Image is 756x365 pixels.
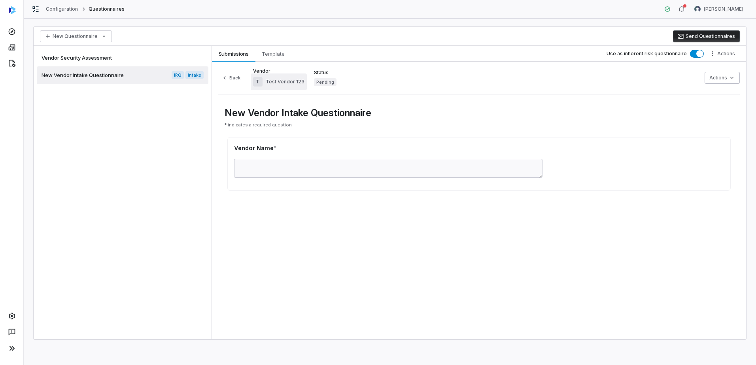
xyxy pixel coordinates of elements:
div: Vendor Name [234,144,724,152]
a: New Vendor Intake QuestionnaireIRQIntake [37,66,208,84]
button: New Questionnaire [40,30,112,42]
label: Vendor [253,68,304,74]
span: Intake [185,71,204,79]
a: TTest Vendor 123 [251,73,307,90]
label: Status [314,70,336,76]
h3: New Vendor Intake Questionnaire [225,107,733,119]
label: Use as inherent risk questionnaire [607,51,687,57]
span: Template [259,49,288,59]
span: IRQ [172,71,184,79]
button: Actions [705,72,740,84]
button: Send Questionnaires [673,30,740,42]
a: Vendor Security Assessment [37,49,208,66]
span: Submissions [215,49,252,59]
img: Brian Anderson avatar [694,6,701,12]
span: Test Vendor 123 [266,79,304,85]
a: Configuration [46,6,78,12]
span: Pending [314,78,336,86]
span: Questionnaires [89,6,125,12]
span: [PERSON_NAME] [704,6,743,12]
button: More actions [707,48,740,60]
span: New Vendor Intake Questionnaire [42,71,124,79]
span: Vendor Security Assessment [42,54,112,61]
button: Back [218,73,244,83]
button: Brian Anderson avatar[PERSON_NAME] [690,3,748,15]
p: * indicates a required question [225,122,733,128]
img: svg%3e [9,6,16,14]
